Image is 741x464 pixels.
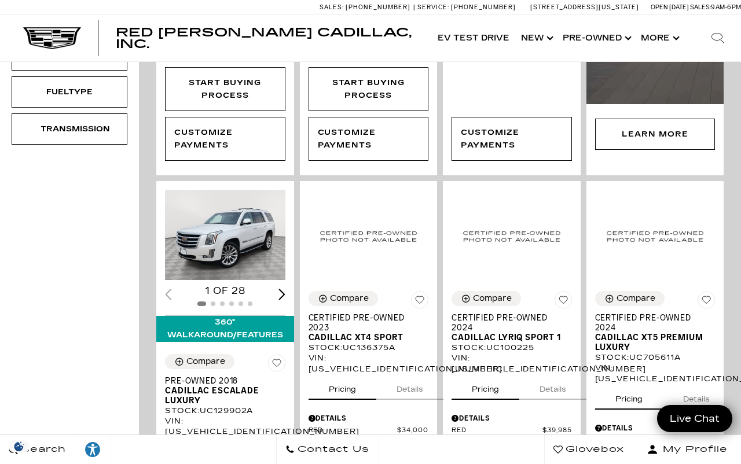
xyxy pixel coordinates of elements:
[165,67,285,111] div: Start Buying Process
[309,413,429,424] div: Pricing Details - Certified Pre-Owned 2023 Cadillac XT4 Sport
[595,423,716,433] div: Pricing Details - Certified Pre-Owned 2024 Cadillac XT5 Premium Luxury
[376,374,443,400] button: details tab
[165,354,234,369] button: Compare Vehicle
[417,3,449,11] span: Service:
[557,15,635,61] a: Pre-Owned
[452,426,572,444] a: Red [PERSON_NAME] $39,985
[165,406,285,416] div: Stock : UC129902A
[309,117,429,161] div: undefined - Pre-Owned 2019 Cadillac XT4 AWD Sport
[309,190,429,282] img: 2023 Cadillac XT4 Sport
[186,356,225,367] div: Compare
[309,291,378,306] button: Compare Vehicle
[452,117,572,161] div: undefined - Certified Pre-Owned 2021 Cadillac XT4 Premium Luxury
[651,3,689,11] span: Open [DATE]
[309,353,429,374] div: VIN: [US_VEHICLE_IDENTIFICATION_NUMBER]
[156,316,294,341] div: 360° WalkAround/Features
[75,441,110,458] div: Explore your accessibility options
[12,76,127,108] div: FueltypeFueltype
[165,416,285,437] div: VIN: [US_VEHICLE_IDENTIFICATION_NUMBER]
[165,386,277,406] span: Cadillac Escalade Luxury
[413,4,519,10] a: Service: [PHONE_NUMBER]
[530,3,639,11] a: [STREET_ADDRESS][US_STATE]
[617,293,655,304] div: Compare
[452,313,563,333] span: Certified Pre-Owned 2024
[309,313,429,343] a: Certified Pre-Owned 2023Cadillac XT4 Sport
[452,374,519,400] button: pricing tab
[658,441,728,458] span: My Profile
[690,3,711,11] span: Sales:
[320,4,413,10] a: Sales: [PHONE_NUMBER]
[622,128,688,141] div: Learn More
[165,190,285,280] img: 2018 Cadillac Escalade Luxury 1
[309,426,429,444] a: Red [PERSON_NAME] $34,000
[432,15,515,61] a: EV Test Drive
[663,384,730,410] button: details tab
[309,333,420,343] span: Cadillac XT4 Sport
[309,313,420,333] span: Certified Pre-Owned 2023
[473,293,512,304] div: Compare
[595,333,707,352] span: Cadillac XT5 Premium Luxury
[595,313,707,333] span: Certified Pre-Owned 2024
[595,291,665,306] button: Compare Vehicle
[165,376,285,406] a: Pre-Owned 2018Cadillac Escalade Luxury
[452,313,572,343] a: Certified Pre-Owned 2024Cadillac LYRIQ Sport 1
[635,15,683,61] button: More
[451,3,516,11] span: [PHONE_NUMBER]
[174,76,276,102] div: Start Buying Process
[657,405,732,432] a: Live Chat
[278,289,285,300] div: Next slide
[544,435,633,464] a: Glovebox
[452,343,572,353] div: Stock : UC100225
[542,426,572,444] span: $39,985
[276,435,379,464] a: Contact Us
[346,3,410,11] span: [PHONE_NUMBER]
[23,27,81,49] img: Cadillac Dark Logo with Cadillac White Text
[116,25,412,51] span: Red [PERSON_NAME] Cadillac, Inc.
[452,333,563,343] span: Cadillac LYRIQ Sport 1
[695,15,741,61] div: Search
[698,291,715,313] button: Save Vehicle
[309,117,429,161] a: Customize Payments
[555,291,572,313] button: Save Vehicle
[41,123,98,135] div: Transmission
[165,117,285,161] a: Customize Payments
[595,363,716,384] div: VIN: [US_VEHICLE_IDENTIFICATION_NUMBER]
[595,190,716,282] img: 2024 Cadillac XT5 Premium Luxury
[452,353,572,374] div: VIN: [US_VEHICLE_IDENTIFICATION_NUMBER]
[452,413,572,424] div: Pricing Details - Certified Pre-Owned 2024 Cadillac LYRIQ Sport 1
[165,285,285,297] div: 1 of 28
[12,113,127,145] div: TransmissionTransmission
[116,27,420,50] a: Red [PERSON_NAME] Cadillac, Inc.
[664,412,725,425] span: Live Chat
[330,293,369,304] div: Compare
[268,354,285,376] button: Save Vehicle
[563,441,624,458] span: Glovebox
[452,426,542,444] span: Red [PERSON_NAME]
[318,76,420,102] div: Start Buying Process
[711,3,741,11] span: 9 AM-6 PM
[41,86,98,98] div: Fueltype
[595,313,716,352] a: Certified Pre-Owned 2024Cadillac XT5 Premium Luxury
[515,15,557,61] a: New
[309,343,429,353] div: Stock : UC136375A
[165,117,285,161] div: undefined - Pre-Owned 2013 Cadillac SRX Luxury Collection
[452,117,572,161] a: Customize Payments
[411,291,428,313] button: Save Vehicle
[452,190,572,282] img: 2024 Cadillac LYRIQ Sport 1
[519,374,586,400] button: details tab
[397,426,428,444] span: $34,000
[633,435,741,464] button: Open user profile menu
[452,291,521,306] button: Compare Vehicle
[595,384,663,410] button: pricing tab
[309,426,398,444] span: Red [PERSON_NAME]
[165,376,277,386] span: Pre-Owned 2018
[320,3,344,11] span: Sales:
[18,441,66,458] span: Search
[595,352,716,363] div: Stock : UC705611A
[309,67,429,111] div: Start Buying Process
[75,435,111,464] a: Explore your accessibility options
[6,440,32,452] div: Privacy Settings
[595,119,716,150] div: Learn More
[309,374,376,400] button: pricing tab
